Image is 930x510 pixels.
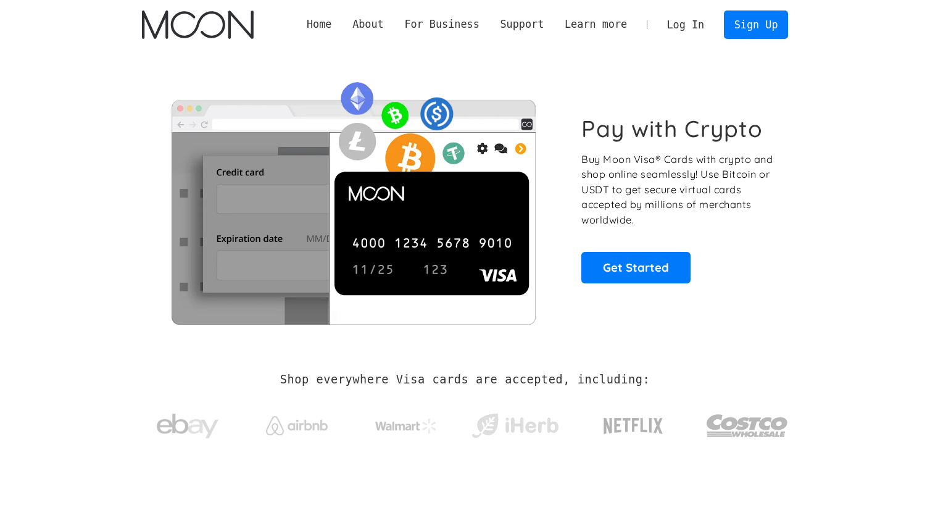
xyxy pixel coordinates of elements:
[565,17,627,32] div: Learn more
[578,398,689,448] a: Netflix
[142,10,254,39] a: home
[581,252,691,283] a: Get Started
[706,403,789,449] img: Costco
[342,17,394,32] div: About
[554,17,637,32] div: Learn more
[469,398,561,448] a: iHerb
[581,152,774,228] p: Buy Moon Visa® Cards with crypto and shop online seamlessly! Use Bitcoin or USDT to get secure vi...
[360,406,452,440] a: Walmart
[404,17,479,32] div: For Business
[375,419,437,433] img: Walmart
[157,407,218,446] img: ebay
[142,10,254,39] img: Moon Logo
[280,373,650,387] h2: Shop everywhere Visa cards are accepted, including:
[251,404,343,441] a: Airbnb
[724,10,788,38] a: Sign Up
[394,17,490,32] div: For Business
[657,11,715,38] a: Log In
[706,390,789,455] a: Costco
[296,17,342,32] a: Home
[581,115,763,143] h1: Pay with Crypto
[602,411,664,441] img: Netflix
[500,17,544,32] div: Support
[142,395,234,452] a: ebay
[266,416,328,435] img: Airbnb
[352,17,384,32] div: About
[469,410,561,442] img: iHerb
[490,17,554,32] div: Support
[142,73,565,324] img: Moon Cards let you spend your crypto anywhere Visa is accepted.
